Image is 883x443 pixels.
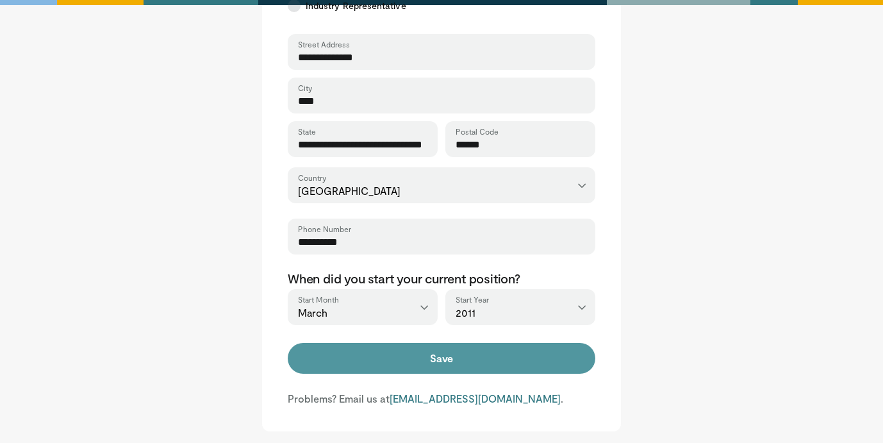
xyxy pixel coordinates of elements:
[298,83,312,93] label: City
[288,343,595,374] button: Save
[456,126,499,137] label: Postal Code
[298,126,316,137] label: State
[298,224,351,234] label: Phone Number
[390,392,561,405] a: [EMAIL_ADDRESS][DOMAIN_NAME]
[288,270,595,287] p: When did you start your current position?
[288,392,595,406] p: Problems? Email us at .
[298,39,350,49] label: Street Address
